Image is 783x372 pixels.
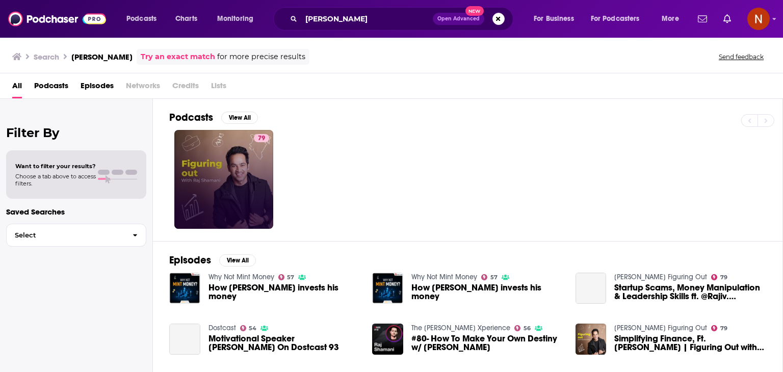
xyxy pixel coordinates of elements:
[719,10,735,28] a: Show notifications dropdown
[411,273,477,281] a: Why Not Mint Money
[208,283,360,301] span: How [PERSON_NAME] invests his money
[219,254,256,267] button: View All
[126,77,160,98] span: Networks
[524,326,531,331] span: 56
[208,273,274,281] a: Why Not Mint Money
[126,12,156,26] span: Podcasts
[6,125,146,140] h2: Filter By
[411,283,563,301] span: How [PERSON_NAME] invests his money
[141,51,215,63] a: Try an exact match
[169,324,200,355] a: Motivational Speaker Raj Shamani On Dostcast 93
[211,77,226,98] span: Lists
[7,232,124,238] span: Select
[174,130,273,229] a: 79
[71,52,133,62] h3: [PERSON_NAME]
[720,275,727,280] span: 79
[655,11,692,27] button: open menu
[208,324,236,332] a: Dostcast
[662,12,679,26] span: More
[747,8,770,30] span: Logged in as AdelNBM
[208,334,360,352] span: Motivational Speaker [PERSON_NAME] On Dostcast 93
[747,8,770,30] img: User Profile
[747,8,770,30] button: Show profile menu
[258,134,265,144] span: 79
[584,11,655,27] button: open menu
[481,274,498,280] a: 57
[534,12,574,26] span: For Business
[210,11,267,27] button: open menu
[591,12,640,26] span: For Podcasters
[6,207,146,217] p: Saved Searches
[411,283,563,301] a: How Raj Shamani invests his money
[6,224,146,247] button: Select
[254,134,269,142] a: 79
[169,111,213,124] h2: Podcasts
[614,273,707,281] a: Raj Shamani's Figuring Out
[208,334,360,352] a: Motivational Speaker Raj Shamani On Dostcast 93
[720,326,727,331] span: 79
[411,334,563,352] span: #80- How To Make Your Own Destiny w/ [PERSON_NAME]
[15,173,96,187] span: Choose a tab above to access filters.
[490,275,498,280] span: 57
[169,254,256,267] a: EpisodesView All
[514,325,531,331] a: 56
[694,10,711,28] a: Show notifications dropdown
[614,324,707,332] a: Raj Shamani's Figuring Out
[15,163,96,170] span: Want to filter your results?
[119,11,170,27] button: open menu
[433,13,484,25] button: Open AdvancedNew
[614,334,766,352] a: Simplifying Finance, Ft. Shashank Udupa | Figuring Out with Raj Shamani
[249,326,256,331] span: 54
[208,283,360,301] a: How Raj Shamani invests his money
[576,324,607,355] img: Simplifying Finance, Ft. Shashank Udupa | Figuring Out with Raj Shamani
[34,77,68,98] a: Podcasts
[217,12,253,26] span: Monitoring
[175,12,197,26] span: Charts
[221,112,258,124] button: View All
[169,254,211,267] h2: Episodes
[614,283,766,301] a: Startup Scams, Money Manipulation & Leadership Skills ft. @Rajiv.Talreja | FO 36 - Raj Shamani
[411,334,563,352] a: #80- How To Make Your Own Destiny w/ Raj Shamani
[527,11,587,27] button: open menu
[576,273,607,304] a: Startup Scams, Money Manipulation & Leadership Skills ft. @Rajiv.Talreja | FO 36 - Raj Shamani
[372,273,403,304] img: How Raj Shamani invests his money
[411,324,510,332] a: The Prakhar Gupta Xperience
[287,275,294,280] span: 57
[301,11,433,27] input: Search podcasts, credits, & more...
[465,6,484,16] span: New
[711,274,727,280] a: 79
[172,77,199,98] span: Credits
[240,325,257,331] a: 54
[716,52,767,61] button: Send feedback
[8,9,106,29] img: Podchaser - Follow, Share and Rate Podcasts
[283,7,523,31] div: Search podcasts, credits, & more...
[217,51,305,63] span: for more precise results
[614,283,766,301] span: Startup Scams, Money Manipulation & Leadership Skills ft. @Rajiv.[PERSON_NAME] | FO 36 - [PERSON_...
[169,11,203,27] a: Charts
[372,324,403,355] img: #80- How To Make Your Own Destiny w/ Raj Shamani
[34,52,59,62] h3: Search
[169,273,200,304] img: How Raj Shamani invests his money
[278,274,295,280] a: 57
[12,77,22,98] a: All
[169,111,258,124] a: PodcastsView All
[614,334,766,352] span: Simplifying Finance, Ft. [PERSON_NAME] | Figuring Out with [PERSON_NAME]
[81,77,114,98] a: Episodes
[437,16,480,21] span: Open Advanced
[711,325,727,331] a: 79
